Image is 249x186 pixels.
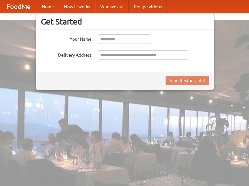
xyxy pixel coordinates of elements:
[95,0,129,13] a: Who we are
[41,50,92,58] label: Delivery Address
[0,0,37,13] a: FoodMe
[166,76,209,85] button: Find Restaurants!
[59,0,95,13] a: How it works
[129,0,167,13] a: Recipe videos
[41,17,209,26] h3: Get Started
[41,34,92,42] label: Your Name
[37,0,59,13] a: Home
